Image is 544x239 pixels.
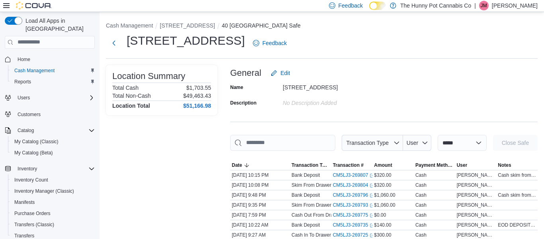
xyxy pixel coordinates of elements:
div: Cash [415,202,427,208]
button: Date [230,160,290,170]
span: Inventory [18,166,37,172]
button: Payment Methods [414,160,455,170]
span: User [407,140,419,146]
div: Cash [415,232,427,238]
span: Transaction Type [292,162,330,168]
span: $140.00 [374,222,391,228]
button: Users [2,92,98,103]
button: Inventory Count [8,174,98,186]
span: Feedback [262,39,287,47]
span: My Catalog (Beta) [11,148,95,158]
p: Bank Deposit [292,172,320,178]
span: [PERSON_NAME] [457,172,495,178]
div: Jesse McGean [479,1,489,10]
button: Reports [8,76,98,87]
button: Next [106,35,122,51]
a: CM5LJ3-269796External link [333,192,375,198]
svg: External link [370,183,374,188]
span: $320.00 [374,172,391,178]
span: Cash skim from till #3 - [DATE]: $100x3=$300 $50x4=$200 $20x28=$560 $1060 total [498,192,536,198]
a: Feedback [250,35,290,51]
span: Customers [18,111,41,118]
p: The Hunny Pot Cannabis Co [400,1,471,10]
svg: External link [370,193,374,198]
button: Purchase Orders [8,208,98,219]
span: Catalog [18,127,34,134]
span: Purchase Orders [11,209,95,218]
p: Bank Deposit [292,222,320,228]
a: CM5LJ3-269725External link [333,232,375,238]
span: JM [481,1,487,10]
a: Home [14,55,33,64]
button: Cash Management [106,22,153,29]
span: Transaction # [333,162,364,168]
button: Transaction Type [290,160,331,170]
p: Cash Out From Drawer (Drawer 2) [292,212,365,218]
a: Manifests [11,198,38,207]
button: Inventory [14,164,40,174]
span: $1,060.00 [374,202,395,208]
span: Reports [11,77,95,87]
span: $300.00 [374,232,391,238]
span: Notes [498,162,511,168]
button: Users [14,93,33,103]
input: Dark Mode [369,2,386,10]
span: Catalog [14,126,95,135]
h1: [STREET_ADDRESS] [127,33,245,49]
span: Cash Management [11,66,95,75]
span: Inventory Manager (Classic) [14,188,74,194]
span: Transfers (Classic) [14,221,54,228]
button: My Catalog (Classic) [8,136,98,147]
p: Skim From Drawer (Drawer 3) [292,202,355,208]
div: [DATE] 9:48 PM [230,190,290,200]
button: Home [2,53,98,65]
span: Transfers [14,233,34,239]
a: CM5LJ3-269793External link [333,202,375,208]
a: Customers [14,110,44,119]
h3: Location Summary [112,71,185,81]
span: $1,060.00 [374,192,395,198]
span: [PERSON_NAME] [457,232,495,238]
button: Catalog [2,125,98,136]
span: Home [18,56,30,63]
svg: External link [370,173,374,178]
span: [PERSON_NAME] [457,192,495,198]
svg: External link [370,223,374,228]
span: [PERSON_NAME] [457,222,495,228]
span: Reports [14,79,31,85]
h6: Total Non-Cash [112,93,151,99]
a: CM5LJ3-269735External link [333,222,375,228]
span: EOD DEPOSIT [DATE] 1 x $50 3 x $20 2 x $10 2 x $5 [498,222,536,228]
div: Cash [415,172,427,178]
div: [DATE] 9:35 PM [230,200,290,210]
button: Customers [2,108,98,120]
div: Cash [415,182,427,188]
span: Transaction Type [346,140,389,146]
h3: General [230,68,261,78]
span: Feedback [339,2,363,10]
a: Purchase Orders [11,209,54,218]
span: [PERSON_NAME] [457,212,495,218]
div: Cash [415,222,427,228]
span: Users [14,93,95,103]
div: [DATE] 10:08 PM [230,180,290,190]
span: User [457,162,468,168]
button: Manifests [8,197,98,208]
button: Transfers (Classic) [8,219,98,230]
span: Manifests [11,198,95,207]
span: Users [18,95,30,101]
button: 40 [GEOGRAPHIC_DATA] Safe [222,22,301,29]
button: User [403,135,431,151]
span: Customers [14,109,95,119]
svg: External link [370,233,374,238]
div: No Description added [283,97,389,106]
button: Inventory [2,163,98,174]
svg: External link [370,213,374,218]
nav: An example of EuiBreadcrumbs [106,22,538,31]
p: $1,703.55 [186,85,211,91]
span: Inventory [14,164,95,174]
h6: Total Cash [112,85,139,91]
span: Date [232,162,242,168]
label: Description [230,100,256,106]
